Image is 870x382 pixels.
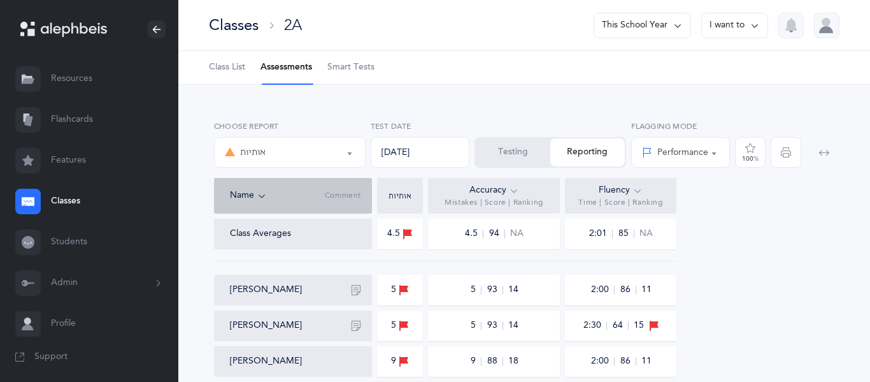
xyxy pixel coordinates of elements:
span: 11 [641,355,652,368]
span: 2:00 [590,357,615,365]
span: 14 [508,284,518,297]
div: 9 [391,355,409,369]
div: Class Averages [230,228,291,240]
button: [PERSON_NAME] [230,355,302,368]
div: 5 [391,319,409,333]
span: 5 [470,286,481,294]
span: 2:01 [588,230,613,238]
div: 5 [391,283,409,297]
span: 15 [634,320,644,332]
span: 2:00 [590,286,615,294]
span: Class List [209,61,245,74]
span: 11 [641,284,652,297]
span: % [753,155,759,163]
span: 93 [487,286,503,294]
div: אותיות [380,192,420,200]
span: 85 [618,230,634,238]
span: 93 [487,321,503,330]
span: 2:30 [583,321,607,330]
span: 86 [620,357,636,365]
div: 4.5 [387,227,413,241]
span: Support [34,351,68,364]
button: Performance [631,137,731,168]
div: אותיות [225,145,266,160]
div: [DATE] [371,137,470,168]
span: Time | Score | Ranking [578,198,662,208]
button: [PERSON_NAME] [230,284,302,297]
label: Flagging Mode [631,121,731,132]
span: NA [639,228,653,240]
span: 88 [487,357,503,365]
span: Smart Tests [327,61,374,74]
span: Comment [325,191,361,201]
label: Choose report [214,121,366,132]
button: 100% [735,137,766,168]
div: Accuracy [469,184,519,198]
button: I want to [701,13,768,38]
button: אותיות [214,137,366,168]
span: 64 [612,321,629,330]
div: 2A [284,15,302,36]
span: NA [510,228,524,240]
span: 14 [508,320,518,332]
span: 9 [470,357,481,365]
div: Name [230,189,325,203]
button: This School Year [594,13,691,38]
div: Fluency [599,184,643,198]
span: 86 [620,286,636,294]
span: 4.5 [464,230,483,238]
label: Test Date [371,121,470,132]
button: Testing [476,138,550,166]
div: Classes [209,15,259,36]
div: Performance [642,146,708,159]
span: 5 [470,321,481,330]
div: 100 [742,156,759,162]
span: Mistakes | Score | Ranking [445,198,543,208]
span: 18 [508,355,518,368]
button: [PERSON_NAME] [230,320,302,332]
span: 94 [488,230,505,238]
